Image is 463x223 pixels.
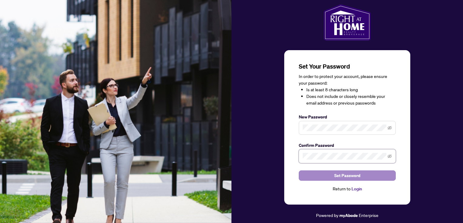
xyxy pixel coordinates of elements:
[359,212,378,218] span: Enterprise
[299,114,396,120] label: New Password
[388,154,392,158] span: eye-invisible
[306,86,396,93] li: Is at least 8 characters long
[351,186,362,192] a: Login
[299,186,396,192] div: Return to
[324,4,371,40] img: ma-logo
[334,171,360,180] span: Set Password
[299,73,396,106] div: In order to protect your account, please ensure your password:
[316,212,338,218] span: Powered by
[388,126,392,130] span: eye-invisible
[299,142,396,149] label: Confirm Password
[339,212,358,219] a: myAbode
[299,170,396,181] button: Set Password
[299,62,396,71] h3: Set Your Password
[306,93,396,106] li: Does not include or closely resemble your email address or previous passwords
